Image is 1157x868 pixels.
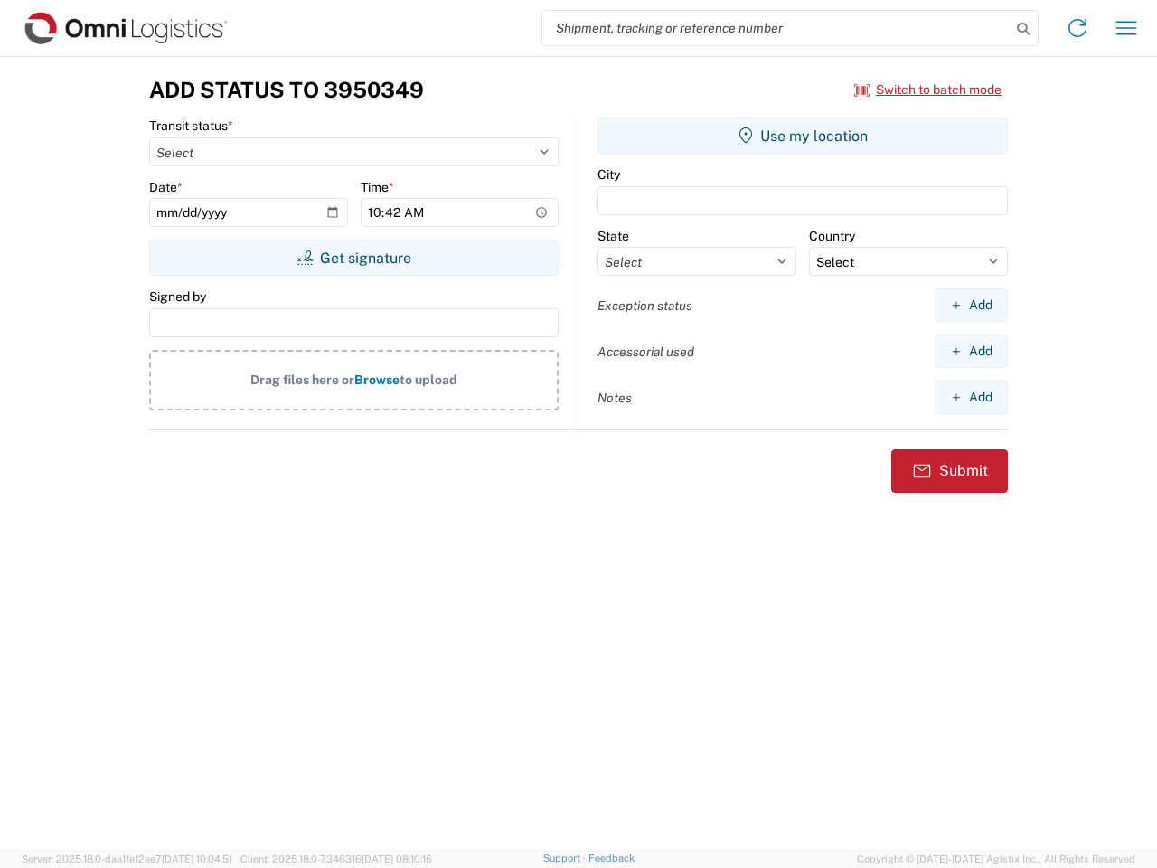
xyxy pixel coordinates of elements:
[542,11,1011,45] input: Shipment, tracking or reference number
[935,381,1008,414] button: Add
[597,390,632,406] label: Notes
[362,854,432,864] span: [DATE] 08:10:16
[354,373,400,387] span: Browse
[149,77,424,103] h3: Add Status to 3950349
[149,118,233,134] label: Transit status
[597,344,694,360] label: Accessorial used
[891,449,1008,493] button: Submit
[935,288,1008,322] button: Add
[597,228,629,244] label: State
[857,851,1135,867] span: Copyright © [DATE]-[DATE] Agistix Inc., All Rights Reserved
[597,297,692,314] label: Exception status
[361,179,394,195] label: Time
[588,853,635,863] a: Feedback
[22,854,232,864] span: Server: 2025.18.0-daa1fe12ee7
[400,373,457,387] span: to upload
[543,853,588,863] a: Support
[935,335,1008,368] button: Add
[597,166,620,183] label: City
[149,240,559,276] button: Get signature
[854,75,1002,105] button: Switch to batch mode
[809,228,855,244] label: Country
[250,373,354,387] span: Drag files here or
[149,179,183,195] label: Date
[597,118,1008,154] button: Use my location
[149,288,206,305] label: Signed by
[240,854,432,864] span: Client: 2025.18.0-7346316
[162,854,232,864] span: [DATE] 10:04:51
